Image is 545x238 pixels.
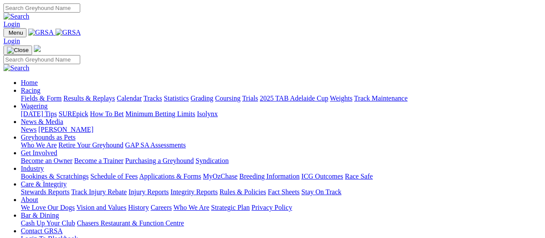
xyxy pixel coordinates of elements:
[21,141,57,149] a: Who We Are
[330,95,352,102] a: Weights
[125,141,186,149] a: GAP SA Assessments
[3,28,26,37] button: Toggle navigation
[197,110,218,117] a: Isolynx
[21,188,69,196] a: Stewards Reports
[21,95,542,102] div: Racing
[21,157,542,165] div: Get Involved
[260,95,328,102] a: 2025 TAB Adelaide Cup
[21,173,88,180] a: Bookings & Scratchings
[21,219,542,227] div: Bar & Dining
[21,134,75,141] a: Greyhounds as Pets
[59,110,88,117] a: SUREpick
[21,126,36,133] a: News
[3,13,29,20] img: Search
[196,157,228,164] a: Syndication
[128,204,149,211] a: History
[173,204,209,211] a: Who We Are
[21,173,542,180] div: Industry
[21,126,542,134] div: News & Media
[251,204,292,211] a: Privacy Policy
[215,95,241,102] a: Coursing
[354,95,408,102] a: Track Maintenance
[144,95,162,102] a: Tracks
[3,37,20,45] a: Login
[21,212,59,219] a: Bar & Dining
[21,87,40,94] a: Racing
[128,188,169,196] a: Injury Reports
[28,29,54,36] img: GRSA
[38,126,93,133] a: [PERSON_NAME]
[21,204,75,211] a: We Love Our Dogs
[59,141,124,149] a: Retire Your Greyhound
[21,141,542,149] div: Greyhounds as Pets
[21,157,72,164] a: Become an Owner
[76,204,126,211] a: Vision and Values
[7,47,29,54] img: Close
[21,149,57,156] a: Get Involved
[21,102,48,110] a: Wagering
[3,46,32,55] button: Toggle navigation
[3,20,20,28] a: Login
[301,173,343,180] a: ICG Outcomes
[345,173,372,180] a: Race Safe
[191,95,213,102] a: Grading
[55,29,81,36] img: GRSA
[203,173,238,180] a: MyOzChase
[71,188,127,196] a: Track Injury Rebate
[21,219,75,227] a: Cash Up Your Club
[21,79,38,86] a: Home
[117,95,142,102] a: Calendar
[21,196,38,203] a: About
[21,165,44,172] a: Industry
[34,45,41,52] img: logo-grsa-white.png
[164,95,189,102] a: Statistics
[219,188,266,196] a: Rules & Policies
[21,227,62,235] a: Contact GRSA
[21,110,542,118] div: Wagering
[74,157,124,164] a: Become a Trainer
[90,110,124,117] a: How To Bet
[90,173,137,180] a: Schedule of Fees
[170,188,218,196] a: Integrity Reports
[63,95,115,102] a: Results & Replays
[3,64,29,72] img: Search
[125,157,194,164] a: Purchasing a Greyhound
[125,110,195,117] a: Minimum Betting Limits
[3,3,80,13] input: Search
[21,180,67,188] a: Care & Integrity
[21,110,57,117] a: [DATE] Tips
[211,204,250,211] a: Strategic Plan
[242,95,258,102] a: Trials
[21,118,63,125] a: News & Media
[9,29,23,36] span: Menu
[150,204,172,211] a: Careers
[239,173,300,180] a: Breeding Information
[139,173,201,180] a: Applications & Forms
[3,55,80,64] input: Search
[21,188,542,196] div: Care & Integrity
[77,219,184,227] a: Chasers Restaurant & Function Centre
[268,188,300,196] a: Fact Sheets
[301,188,341,196] a: Stay On Track
[21,95,62,102] a: Fields & Form
[21,204,542,212] div: About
